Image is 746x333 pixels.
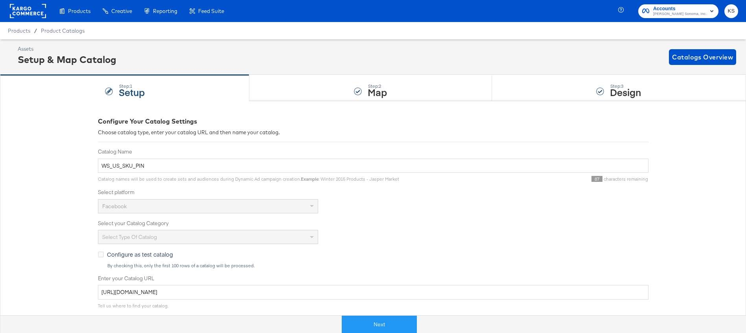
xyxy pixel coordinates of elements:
div: Step: 1 [119,83,145,89]
strong: Map [368,85,387,98]
span: 87 [591,176,602,182]
input: Enter Catalog URL, e.g. http://www.example.com/products.xml [98,285,648,300]
span: Products [8,28,30,34]
span: Catalogs Overview [672,52,733,63]
span: KS [728,7,735,16]
button: Catalogs Overview [669,49,736,65]
span: Catalog names will be used to create sets and audiences during Dynamic Ad campaign creation. : Wi... [98,176,399,182]
div: Setup & Map Catalog [18,53,116,66]
span: [PERSON_NAME] Sonoma, Inc. [653,11,707,17]
span: Configure as test catalog [107,250,173,258]
div: Configure Your Catalog Settings [98,117,648,126]
div: Step: 2 [368,83,387,89]
div: Assets [18,45,116,53]
label: Enter your Catalog URL [98,275,648,282]
span: Products [68,8,90,14]
input: Name your catalog e.g. My Dynamic Product Catalog [98,159,648,173]
label: Select your Catalog Category [98,220,648,227]
strong: Setup [119,85,145,98]
div: Select type of catalog [98,230,318,244]
div: Step: 3 [610,83,641,89]
label: Catalog Name [98,148,648,155]
strong: Design [610,85,641,98]
label: Select platform [98,189,648,196]
span: Creative [111,8,132,14]
div: characters remaining [399,176,648,182]
button: KS [724,4,738,18]
span: Reporting [153,8,177,14]
strong: Example [301,176,319,182]
button: Accounts[PERSON_NAME] Sonoma, Inc. [638,4,718,18]
a: Product Catalogs [41,28,85,34]
div: By checking this, only the first 100 rows of a catalog will be processed. [107,263,648,268]
div: Choose catalog type, enter your catalog URL and then name your catalog. [98,129,648,136]
span: / [30,28,41,34]
span: Tell us where to find your catalog. : XML, comma, tab or pipe delimited files e.g. CSV, TSV. [98,303,249,321]
span: Feed Suite [198,8,224,14]
span: Accounts [653,5,707,13]
span: Facebook [102,203,127,210]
